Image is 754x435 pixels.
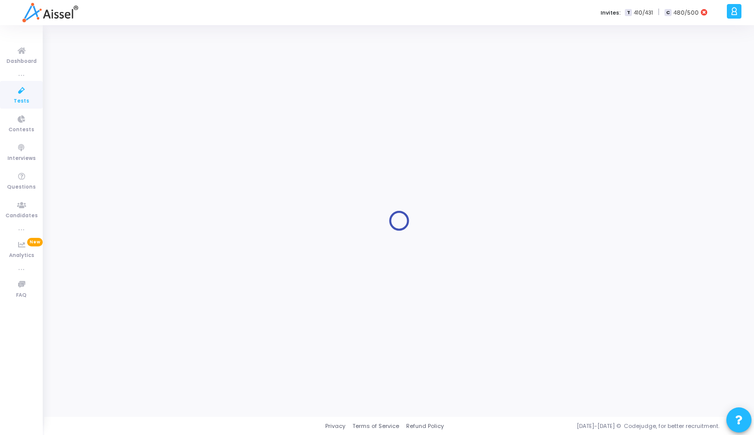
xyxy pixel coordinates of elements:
[658,7,659,18] span: |
[325,422,345,430] a: Privacy
[7,183,36,192] span: Questions
[352,422,399,430] a: Terms of Service
[601,9,621,17] label: Invites:
[406,422,444,430] a: Refund Policy
[9,251,34,260] span: Analytics
[6,212,38,220] span: Candidates
[634,9,653,17] span: 410/431
[444,422,741,430] div: [DATE]-[DATE] © Codejudge, for better recruitment.
[16,291,27,300] span: FAQ
[22,3,78,23] img: logo
[7,57,37,66] span: Dashboard
[8,154,36,163] span: Interviews
[14,97,29,106] span: Tests
[625,9,631,17] span: T
[674,9,699,17] span: 480/500
[665,9,671,17] span: C
[9,126,34,134] span: Contests
[27,238,43,246] span: New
